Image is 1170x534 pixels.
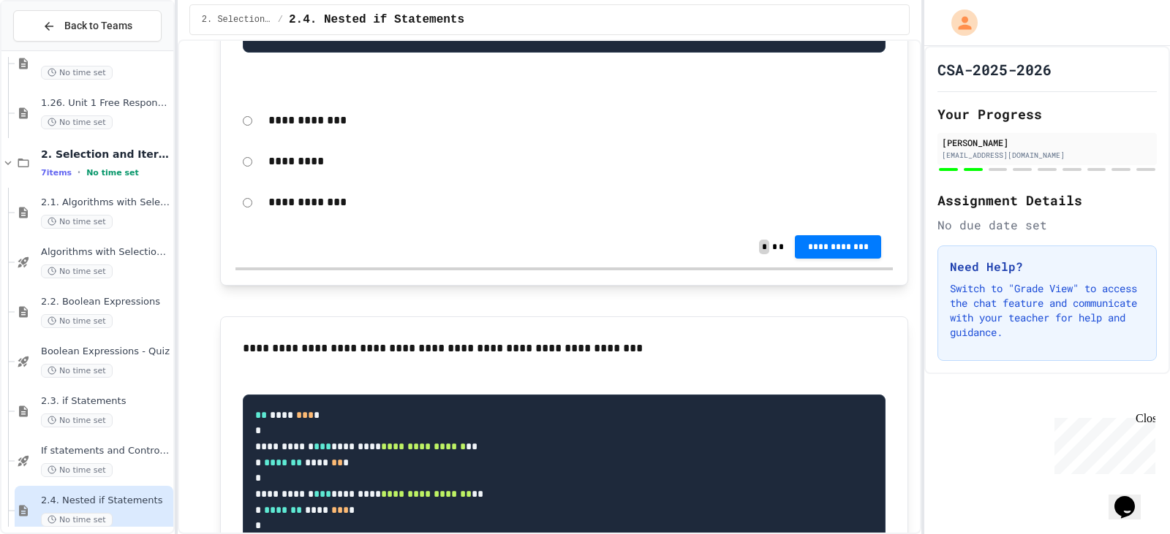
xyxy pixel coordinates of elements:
[942,136,1152,149] div: [PERSON_NAME]
[41,148,170,161] span: 2. Selection and Iteration
[950,281,1144,340] p: Switch to "Grade View" to access the chat feature and communicate with your teacher for help and ...
[41,246,170,259] span: Algorithms with Selection and Repetition - Topic 2.1
[78,167,80,178] span: •
[202,14,272,26] span: 2. Selection and Iteration
[942,150,1152,161] div: [EMAIL_ADDRESS][DOMAIN_NAME]
[41,346,170,358] span: Boolean Expressions - Quiz
[1049,412,1155,474] iframe: chat widget
[41,66,113,80] span: No time set
[41,115,113,129] span: No time set
[41,215,113,229] span: No time set
[1109,476,1155,519] iframe: chat widget
[41,513,113,527] span: No time set
[289,11,464,28] span: 2.4. Nested if Statements
[937,59,1052,80] h1: CSA-2025-2026
[937,216,1157,234] div: No due date set
[41,413,113,427] span: No time set
[41,296,170,308] span: 2.2. Boolean Expressions
[41,168,72,178] span: 7 items
[41,395,170,408] span: 2.3. if Statements
[13,10,162,42] button: Back to Teams
[936,6,981,39] div: My Account
[41,445,170,457] span: If statements and Control Flow - Quiz
[86,168,139,178] span: No time set
[937,190,1157,210] h2: Assignment Details
[278,14,283,26] span: /
[937,104,1157,124] h2: Your Progress
[6,6,101,93] div: Chat with us now!Close
[41,495,170,507] span: 2.4. Nested if Statements
[41,264,113,278] span: No time set
[41,314,113,328] span: No time set
[41,97,170,110] span: 1.26. Unit 1 Free Response Question (FRQ) Practice
[950,258,1144,275] h3: Need Help?
[64,18,132,34] span: Back to Teams
[41,197,170,209] span: 2.1. Algorithms with Selection and Repetition
[41,463,113,477] span: No time set
[41,364,113,378] span: No time set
